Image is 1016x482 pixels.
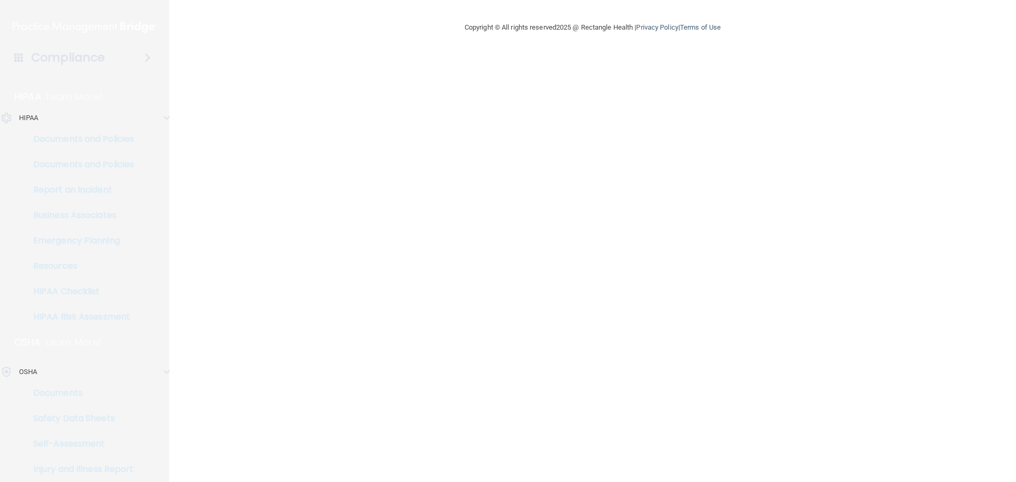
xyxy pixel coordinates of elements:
p: HIPAA [19,112,39,124]
p: Learn More! [46,336,102,349]
p: Emergency Planning [7,235,151,246]
p: Documents and Policies [7,134,151,144]
p: OSHA [14,336,41,349]
p: Resources [7,261,151,271]
p: Documents and Policies [7,159,151,170]
h4: Compliance [31,50,105,65]
p: OSHA [19,366,37,378]
img: PMB logo [13,16,157,38]
p: Safety Data Sheets [7,413,151,424]
a: Terms of Use [680,23,721,31]
p: HIPAA [14,90,41,103]
p: Documents [7,388,151,398]
div: Copyright © All rights reserved 2025 @ Rectangle Health | | [400,11,786,44]
a: Privacy Policy [636,23,678,31]
p: HIPAA Checklist [7,286,151,297]
p: HIPAA Risk Assessment [7,312,151,322]
p: Injury and Illness Report [7,464,151,475]
p: Report an Incident [7,185,151,195]
p: Learn More! [47,90,103,103]
p: Self-Assessment [7,439,151,449]
p: Business Associates [7,210,151,221]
